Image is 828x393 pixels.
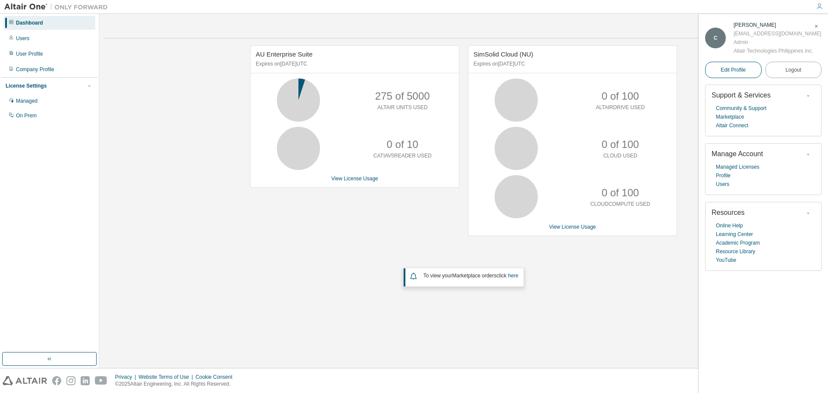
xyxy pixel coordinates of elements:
img: altair_logo.svg [3,376,47,385]
span: Support & Services [712,91,771,99]
a: Resource Library [716,247,755,256]
p: CATIAV5READER USED [373,152,432,160]
a: Managed Licenses [716,163,759,171]
span: Edit Profile [721,66,746,73]
img: Altair One [4,3,112,11]
div: Managed [16,97,38,104]
span: Resources [712,209,744,216]
a: Learning Center [716,230,753,239]
a: Users [716,180,729,189]
div: License Settings [6,82,47,89]
p: ALTAIRDRIVE USED [596,104,645,111]
div: Users [16,35,29,42]
a: Edit Profile [705,62,762,78]
span: Manage Account [712,150,763,157]
a: here [508,273,518,279]
span: C [714,35,718,41]
a: Community & Support [716,104,766,113]
a: View License Usage [331,176,378,182]
p: CLOUDCOMPUTE USED [590,201,650,208]
div: Dashboard [16,19,43,26]
div: Chester Pelaez [734,21,821,29]
p: ALTAIR UNITS USED [377,104,427,111]
div: Admin [734,38,821,47]
span: To view your click [423,273,518,279]
div: On Prem [16,112,37,119]
img: facebook.svg [52,376,61,385]
div: Cookie Consent [195,374,237,380]
button: Logout [765,62,822,78]
img: instagram.svg [66,376,75,385]
a: Online Help [716,221,743,230]
div: [EMAIL_ADDRESS][DOMAIN_NAME] [734,29,821,38]
p: Expires on [DATE] UTC [474,60,669,68]
div: Privacy [115,374,138,380]
a: YouTube [716,256,736,264]
span: AU Enterprise Suite [256,50,313,58]
a: Altair Connect [716,121,748,130]
div: Altair Technologies Philippines Inc. [734,47,821,55]
div: User Profile [16,50,43,57]
a: Marketplace [716,113,744,121]
p: Expires on [DATE] UTC [256,60,452,68]
span: Logout [785,66,801,74]
img: youtube.svg [95,376,107,385]
p: 0 of 100 [602,185,639,200]
div: Company Profile [16,66,54,73]
p: 0 of 100 [602,137,639,152]
p: CLOUD USED [603,152,637,160]
a: Profile [716,171,731,180]
em: Marketplace orders [452,273,497,279]
p: 0 of 100 [602,89,639,104]
p: 275 of 5000 [375,89,430,104]
div: Website Terms of Use [138,374,195,380]
a: Academic Program [716,239,760,247]
p: © 2025 Altair Engineering, Inc. All Rights Reserved. [115,380,238,388]
span: SimSolid Cloud (NU) [474,50,533,58]
a: View License Usage [549,224,596,230]
p: 0 of 10 [387,137,418,152]
img: linkedin.svg [81,376,90,385]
